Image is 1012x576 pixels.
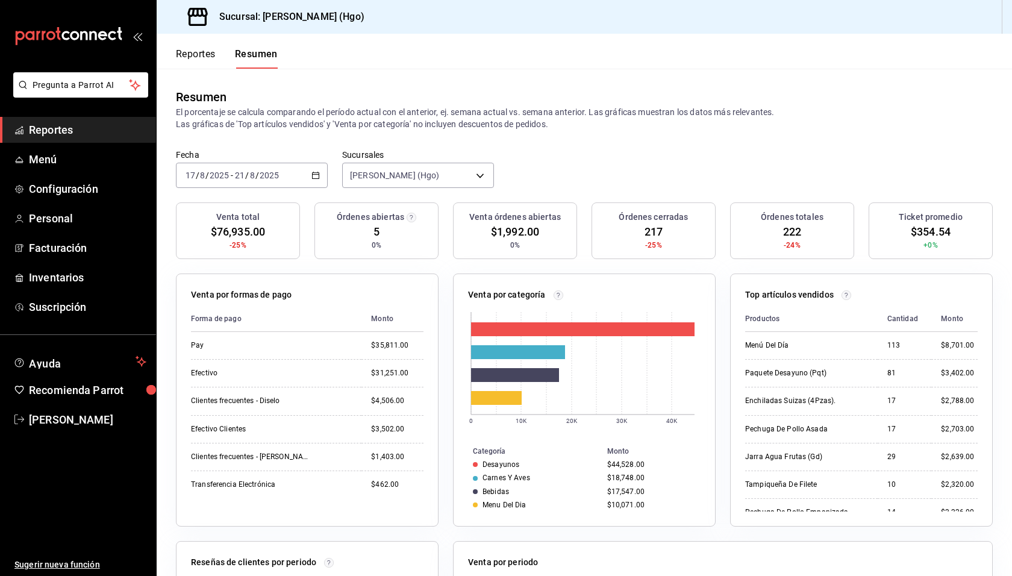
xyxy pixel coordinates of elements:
div: Clientes frecuentes - [PERSON_NAME] [191,452,311,462]
div: 81 [887,368,922,378]
div: Menu Del Dia [483,501,526,509]
div: Enchiladas Suizas (4Pzas). [745,396,866,406]
h3: Órdenes abiertas [337,211,404,224]
div: Jarra Agua Frutas (Gd) [745,452,866,462]
span: / [196,171,199,180]
span: $76,935.00 [211,224,265,240]
div: $2,703.00 [941,424,978,434]
div: $17,547.00 [607,487,696,496]
div: $3,502.00 [371,424,423,434]
div: navigation tabs [176,48,278,69]
text: 10K [516,418,527,424]
p: El porcentaje se calcula comparando el período actual con el anterior, ej. semana actual vs. sema... [176,106,993,130]
h3: Órdenes cerradas [619,211,688,224]
div: Tampiqueña De Filete [745,480,866,490]
div: Pechuga De Pollo Asada [745,424,866,434]
label: Sucursales [342,151,494,159]
th: Monto [602,445,715,458]
div: Efectivo [191,368,311,378]
span: [PERSON_NAME] (Hgo) [350,169,440,181]
input: -- [185,171,196,180]
input: ---- [259,171,280,180]
text: 40K [666,418,678,424]
span: Menú [29,151,146,167]
div: $2,639.00 [941,452,978,462]
span: Suscripción [29,299,146,315]
th: Monto [361,306,423,332]
button: open_drawer_menu [133,31,142,41]
span: 222 [783,224,801,240]
span: Facturación [29,240,146,256]
div: $10,071.00 [607,501,696,509]
span: -25% [645,240,662,251]
div: $31,251.00 [371,368,423,378]
div: Menú Del Día [745,340,866,351]
div: 17 [887,396,922,406]
div: Clientes frecuentes - Diselo [191,396,311,406]
h3: Sucursal: [PERSON_NAME] (Hgo) [210,10,364,24]
div: $2,226.00 [941,507,978,518]
div: Pechuga De Pollo Empanizada [745,507,866,518]
th: Monto [931,306,978,332]
div: $3,402.00 [941,368,978,378]
h3: Venta órdenes abiertas [469,211,561,224]
button: Reportes [176,48,216,69]
div: 10 [887,480,922,490]
div: Pay [191,340,311,351]
span: +0% [923,240,937,251]
span: Inventarios [29,269,146,286]
p: Venta por formas de pago [191,289,292,301]
span: 0% [372,240,381,251]
span: Configuración [29,181,146,197]
input: -- [249,171,255,180]
span: $1,992.00 [491,224,539,240]
h3: Órdenes totales [761,211,823,224]
span: [PERSON_NAME] [29,412,146,428]
div: Paquete Desayuno (Pqt) [745,368,866,378]
text: 30K [616,418,628,424]
span: Sugerir nueva función [14,559,146,571]
span: Recomienda Parrot [29,382,146,398]
div: Desayunos [483,460,519,469]
div: Resumen [176,88,226,106]
th: Productos [745,306,878,332]
div: Efectivo Clientes [191,424,311,434]
div: Bebidas [483,487,509,496]
text: 20K [566,418,578,424]
text: 0 [469,418,473,424]
span: - [231,171,233,180]
span: -25% [230,240,246,251]
div: Carnes Y Aves [483,474,530,482]
div: $8,701.00 [941,340,978,351]
div: $1,403.00 [371,452,423,462]
h3: Ticket promedio [899,211,963,224]
span: Ayuda [29,354,131,369]
th: Forma de pago [191,306,361,332]
p: Venta por periodo [468,556,538,569]
div: 17 [887,424,922,434]
span: / [255,171,259,180]
span: 5 [373,224,379,240]
a: Pregunta a Parrot AI [8,87,148,100]
div: $44,528.00 [607,460,696,469]
p: Venta por categoría [468,289,546,301]
div: Transferencia Electrónica [191,480,311,490]
span: Reportes [29,122,146,138]
span: Pregunta a Parrot AI [33,79,130,92]
div: $2,320.00 [941,480,978,490]
button: Pregunta a Parrot AI [13,72,148,98]
div: $4,506.00 [371,396,423,406]
span: -24% [784,240,801,251]
span: / [245,171,249,180]
p: Top artículos vendidos [745,289,834,301]
input: ---- [209,171,230,180]
span: 217 [645,224,663,240]
p: Reseñas de clientes por periodo [191,556,316,569]
button: Resumen [235,48,278,69]
span: 0% [510,240,520,251]
div: $2,788.00 [941,396,978,406]
div: 113 [887,340,922,351]
th: Cantidad [878,306,931,332]
th: Categoría [454,445,602,458]
div: $462.00 [371,480,423,490]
